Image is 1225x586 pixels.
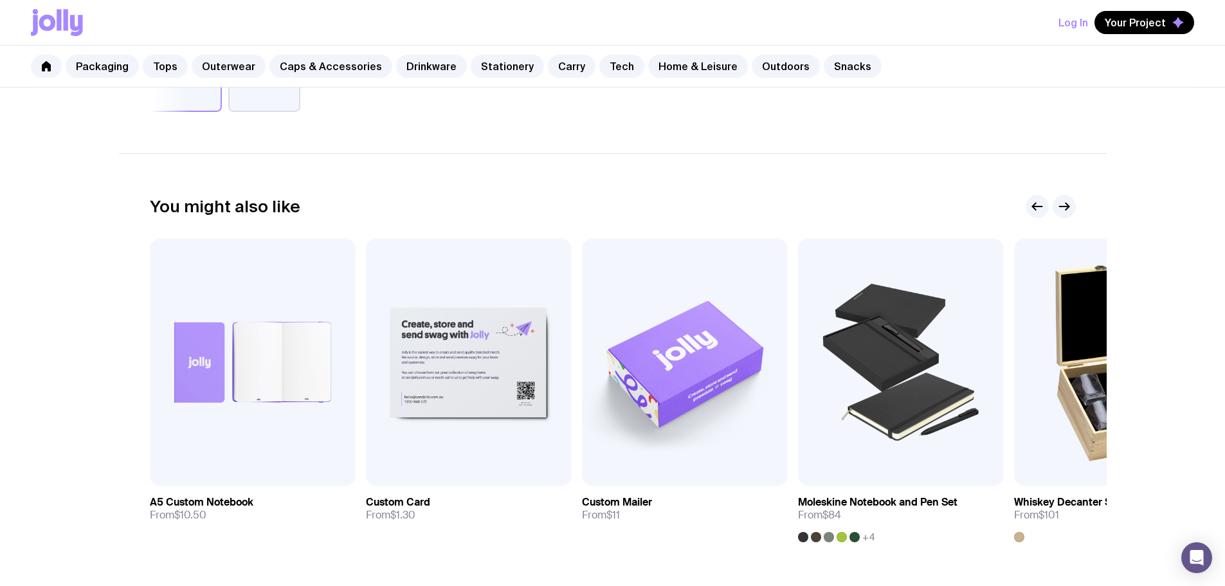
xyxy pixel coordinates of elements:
[582,486,788,532] a: Custom MailerFrom$11
[66,55,139,78] a: Packaging
[396,55,467,78] a: Drinkware
[648,55,748,78] a: Home & Leisure
[582,496,652,509] h3: Custom Mailer
[1039,508,1059,522] span: $101
[548,55,595,78] a: Carry
[798,486,1004,542] a: Moleskine Notebook and Pen SetFrom$84+4
[1181,542,1212,573] div: Open Intercom Messenger
[822,508,841,522] span: $84
[1105,16,1166,29] span: Your Project
[582,509,620,522] span: From
[1014,486,1220,542] a: Whiskey Decanter SetFrom$101
[390,508,415,522] span: $1.30
[798,509,841,522] span: From
[606,508,620,522] span: $11
[366,509,415,522] span: From
[269,55,392,78] a: Caps & Accessories
[862,532,875,542] span: +4
[366,486,572,532] a: Custom CardFrom$1.30
[1094,11,1194,34] button: Your Project
[150,486,356,532] a: A5 Custom NotebookFrom$10.50
[471,55,544,78] a: Stationery
[366,496,430,509] h3: Custom Card
[752,55,820,78] a: Outdoors
[1058,11,1088,34] button: Log In
[150,496,253,509] h3: A5 Custom Notebook
[192,55,266,78] a: Outerwear
[1014,509,1059,522] span: From
[824,55,882,78] a: Snacks
[150,509,206,522] span: From
[798,496,957,509] h3: Moleskine Notebook and Pen Set
[174,508,206,522] span: $10.50
[143,55,188,78] a: Tops
[599,55,644,78] a: Tech
[1014,496,1121,509] h3: Whiskey Decanter Set
[150,197,300,216] h2: You might also like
